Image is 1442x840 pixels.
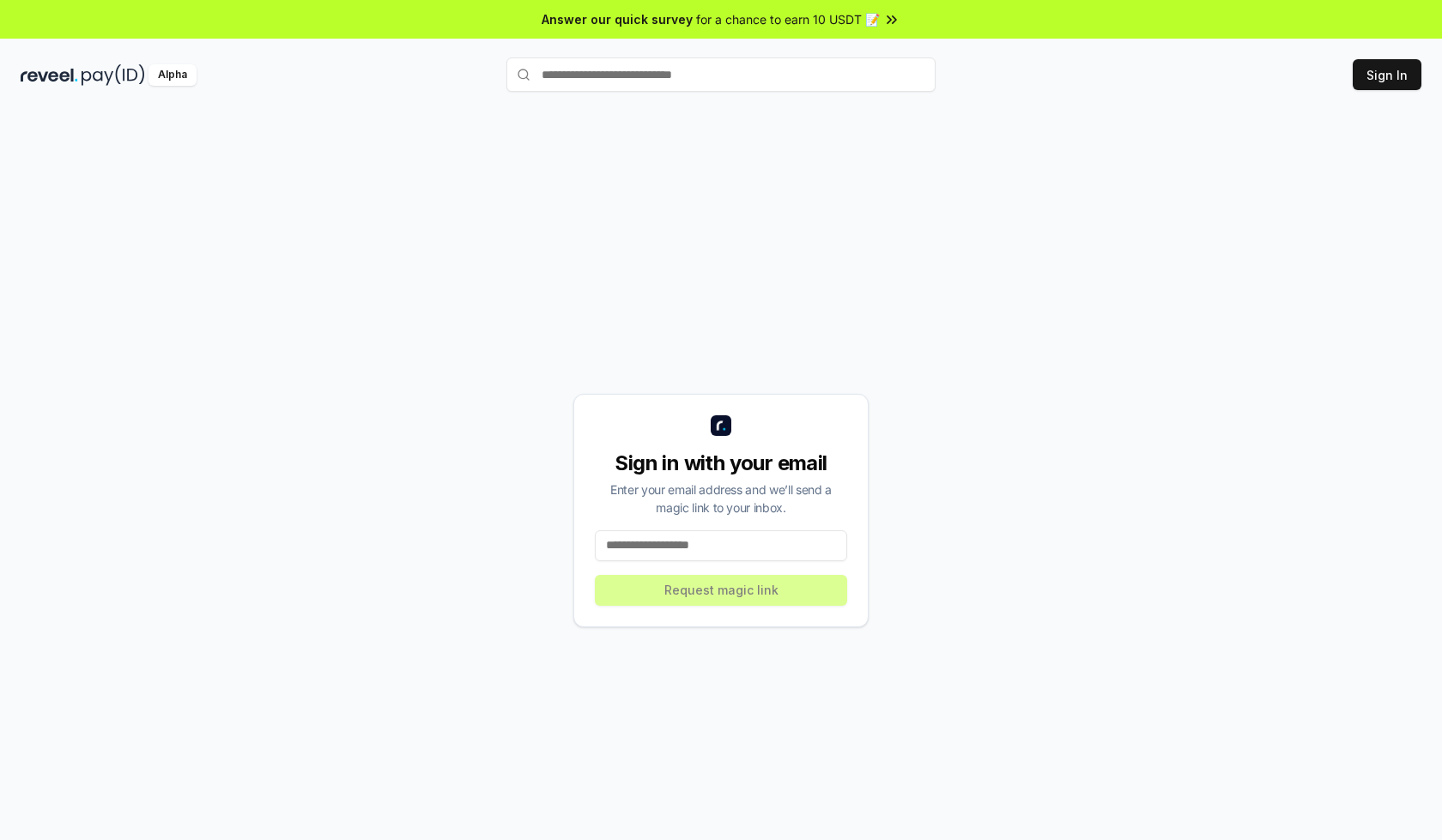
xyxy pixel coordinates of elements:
[711,415,731,436] img: logo_small
[696,10,880,28] span: for a chance to earn 10 USDT 📝
[542,10,693,28] span: Answer our quick survey
[21,64,78,86] img: reveel_dark
[148,64,197,86] div: Alpha
[82,64,145,86] img: pay_id
[1353,59,1421,90] button: Sign In
[595,450,847,477] div: Sign in with your email
[595,480,847,517] div: Enter your email address and we’ll send a magic link to your inbox.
